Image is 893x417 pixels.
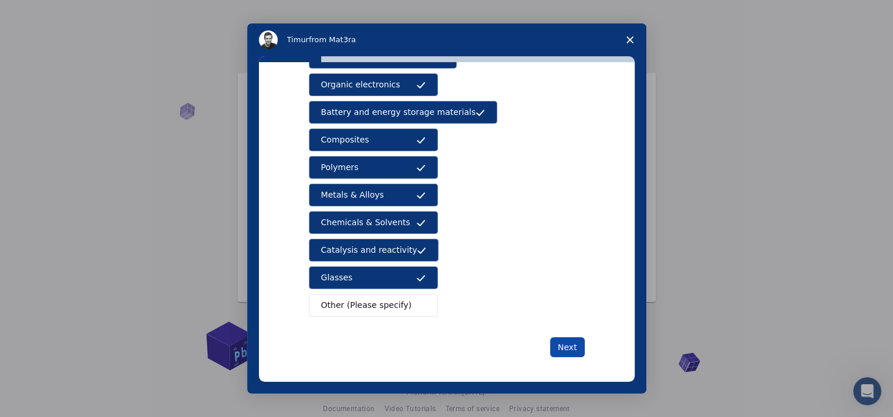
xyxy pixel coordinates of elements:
[321,161,359,174] span: Polymers
[259,30,278,49] img: Profile image for Timur
[309,266,438,289] button: Glasses
[321,79,400,91] span: Organic electronics
[321,189,384,201] span: Metals & Alloys
[309,128,438,151] button: Composites
[321,272,353,284] span: Glasses
[321,106,476,118] span: Battery and energy storage materials
[321,134,369,146] span: Composites
[309,73,438,96] button: Organic electronics
[550,337,585,357] button: Next
[309,156,438,179] button: Polymers
[321,299,412,311] span: Other (Please specify)
[309,211,438,234] button: Chemicals & Solvents
[321,216,410,229] span: Chemicals & Solvents
[309,101,498,124] button: Battery and energy storage materials
[23,8,66,19] span: Support
[309,184,438,206] button: Metals & Alloys
[321,244,417,256] span: Catalysis and reactivity
[309,239,439,262] button: Catalysis and reactivity
[309,294,438,317] button: Other (Please specify)
[309,35,356,44] span: from Mat3ra
[614,23,646,56] span: Close survey
[287,35,309,44] span: Timur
